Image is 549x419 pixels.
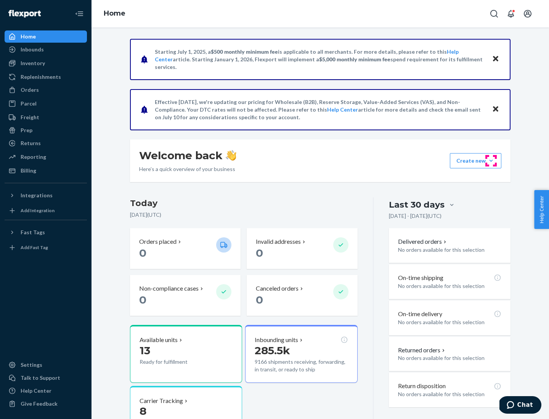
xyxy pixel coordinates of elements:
a: Freight [5,111,87,123]
div: Freight [21,114,39,121]
div: Parcel [21,100,37,107]
div: Add Integration [21,207,55,214]
span: 8 [140,405,146,417]
p: Return disposition [398,382,446,390]
p: Non-compliance cases [139,284,199,293]
button: Invalid addresses 0 [247,228,357,269]
div: Returns [21,139,41,147]
span: 0 [256,246,263,259]
iframe: Opens a widget where you can chat to one of our agents [499,396,541,415]
button: Returned orders [398,346,446,355]
div: Inbounds [21,46,44,53]
a: Inbounds [5,43,87,56]
a: Help Center [5,385,87,397]
a: Help Center [327,106,358,113]
button: Create new [450,153,501,168]
button: Inbounding units285.5k9166 shipments receiving, forwarding, in transit, or ready to ship [245,325,357,383]
p: No orders available for this selection [398,318,501,326]
a: Home [5,30,87,43]
button: Non-compliance cases 0 [130,275,241,316]
div: Talk to Support [21,374,60,382]
p: Effective [DATE], we're updating our pricing for Wholesale (B2B), Reserve Storage, Value-Added Se... [155,98,485,121]
div: Orders [21,86,39,94]
img: Flexport logo [8,10,41,18]
p: Carrier Tracking [140,397,183,405]
button: Integrations [5,189,87,202]
div: Help Center [21,387,51,395]
button: Close Navigation [72,6,87,21]
button: Canceled orders 0 [247,275,357,316]
ol: breadcrumbs [98,3,132,25]
h1: Welcome back [139,149,236,162]
a: Returns [5,137,87,149]
a: Settings [5,359,87,371]
div: Inventory [21,59,45,67]
div: Reporting [21,153,46,161]
button: Fast Tags [5,226,87,238]
span: $500 monthly minimum fee [211,48,278,55]
p: Inbounding units [255,336,298,344]
button: Delivered orders [398,237,448,246]
div: Billing [21,167,36,174]
a: Add Integration [5,205,87,217]
div: Prep [21,126,32,134]
div: Settings [21,361,42,369]
button: Close [491,54,501,65]
p: 9166 shipments receiving, forwarding, in transit, or ready to ship [255,358,348,373]
p: [DATE] ( UTC ) [130,211,358,219]
a: Parcel [5,98,87,110]
a: Reporting [5,151,87,163]
div: Home [21,33,36,40]
p: Ready for fulfillment [140,358,210,366]
span: 0 [256,293,263,306]
div: Last 30 days [389,199,445,211]
button: Open notifications [503,6,518,21]
p: Starting July 1, 2025, a is applicable to all merchants. For more details, please refer to this a... [155,48,485,71]
p: On-time delivery [398,310,442,318]
a: Inventory [5,57,87,69]
img: hand-wave emoji [226,150,236,161]
p: No orders available for this selection [398,390,501,398]
a: Add Fast Tag [5,241,87,254]
div: Integrations [21,192,53,199]
p: Canceled orders [256,284,299,293]
a: Home [104,9,125,18]
a: Replenishments [5,71,87,83]
p: Available units [140,336,178,344]
p: Orders placed [139,237,177,246]
a: Billing [5,165,87,177]
a: Prep [5,124,87,136]
h3: Today [130,197,358,209]
span: 285.5k [255,344,290,357]
button: Close [491,104,501,115]
p: No orders available for this selection [398,282,501,290]
p: [DATE] - [DATE] ( UTC ) [389,212,441,220]
p: Invalid addresses [256,237,301,246]
a: Orders [5,84,87,96]
span: 0 [139,293,146,306]
button: Orders placed 0 [130,228,241,269]
p: No orders available for this selection [398,354,501,362]
div: Fast Tags [21,229,45,236]
p: Here’s a quick overview of your business [139,165,236,173]
button: Give Feedback [5,398,87,410]
div: Replenishments [21,73,61,81]
span: $5,000 monthly minimum fee [319,56,390,62]
button: Help Center [534,190,549,229]
div: Add Fast Tag [21,244,48,251]
button: Available units13Ready for fulfillment [130,325,242,383]
p: No orders available for this selection [398,246,501,254]
button: Open account menu [520,6,535,21]
button: Open Search Box [486,6,502,21]
p: On-time shipping [398,273,443,282]
div: Give Feedback [21,400,58,408]
button: Talk to Support [5,372,87,384]
span: 0 [139,246,146,259]
span: 13 [140,344,150,357]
